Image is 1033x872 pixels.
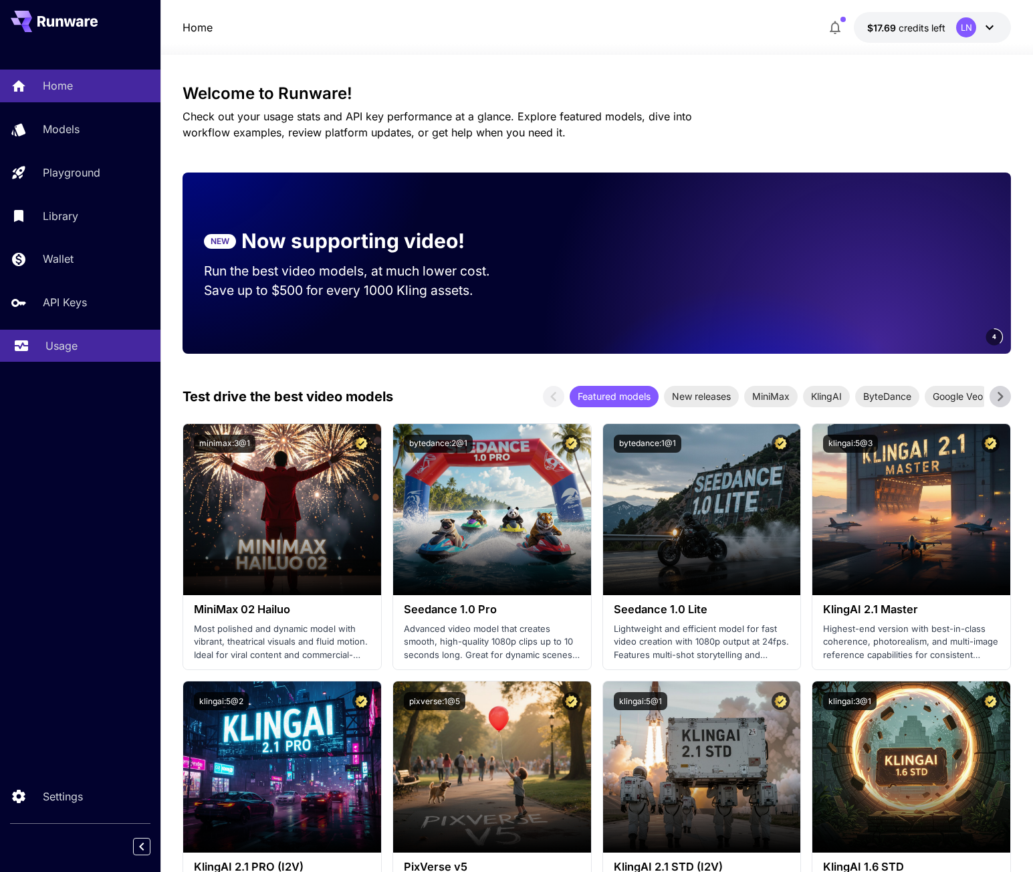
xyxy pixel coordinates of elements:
span: 4 [992,332,996,342]
img: alt [603,681,801,853]
p: NEW [211,235,229,247]
button: Certified Model – Vetted for best performance and includes a commercial license. [772,692,790,710]
div: KlingAI [803,386,850,407]
img: alt [812,424,1010,595]
button: Certified Model – Vetted for best performance and includes a commercial license. [562,435,580,453]
button: minimax:3@1 [194,435,255,453]
button: klingai:3@1 [823,692,877,710]
span: Check out your usage stats and API key performance at a glance. Explore featured models, dive int... [183,110,692,139]
button: klingai:5@1 [614,692,667,710]
span: $17.69 [867,22,899,33]
h3: Seedance 1.0 Lite [614,603,790,616]
span: KlingAI [803,389,850,403]
div: $17.69173 [867,21,945,35]
p: Test drive the best video models [183,387,393,407]
div: Collapse sidebar [143,835,160,859]
p: Lightweight and efficient model for fast video creation with 1080p output at 24fps. Features mult... [614,623,790,662]
div: MiniMax [744,386,798,407]
img: alt [603,424,801,595]
button: bytedance:2@1 [404,435,473,453]
button: Certified Model – Vetted for best performance and includes a commercial license. [982,435,1000,453]
span: Featured models [570,389,659,403]
button: Certified Model – Vetted for best performance and includes a commercial license. [352,435,370,453]
p: Settings [43,788,83,804]
p: Playground [43,165,100,181]
button: Certified Model – Vetted for best performance and includes a commercial license. [352,692,370,710]
p: Run the best video models, at much lower cost. [204,261,515,281]
div: Google Veo [925,386,991,407]
div: LN [956,17,976,37]
h3: Seedance 1.0 Pro [404,603,580,616]
button: Certified Model – Vetted for best performance and includes a commercial license. [982,692,1000,710]
img: alt [393,424,591,595]
p: Most polished and dynamic model with vibrant, theatrical visuals and fluid motion. Ideal for vira... [194,623,370,662]
p: Models [43,121,80,137]
button: klingai:5@3 [823,435,878,453]
button: Certified Model – Vetted for best performance and includes a commercial license. [562,692,580,710]
span: New releases [664,389,739,403]
button: Collapse sidebar [133,838,150,855]
div: Featured models [570,386,659,407]
span: Google Veo [925,389,991,403]
div: New releases [664,386,739,407]
button: $17.69173LN [854,12,1011,43]
h3: KlingAI 2.1 Master [823,603,1000,616]
span: credits left [899,22,945,33]
p: Usage [45,338,78,354]
iframe: Chat Widget [966,808,1033,872]
div: ByteDance [855,386,919,407]
p: Save up to $500 for every 1000 Kling assets. [204,281,515,300]
p: Highest-end version with best-in-class coherence, photorealism, and multi-image reference capabil... [823,623,1000,662]
p: Home [43,78,73,94]
button: klingai:5@2 [194,692,249,710]
img: alt [393,681,591,853]
p: Now supporting video! [241,226,465,256]
p: Wallet [43,251,74,267]
h3: Welcome to Runware! [183,84,1012,103]
p: Library [43,208,78,224]
nav: breadcrumb [183,19,213,35]
img: alt [183,424,381,595]
a: Home [183,19,213,35]
button: Certified Model – Vetted for best performance and includes a commercial license. [772,435,790,453]
span: ByteDance [855,389,919,403]
h3: MiniMax 02 Hailuo [194,603,370,616]
p: Advanced video model that creates smooth, high-quality 1080p clips up to 10 seconds long. Great f... [404,623,580,662]
span: MiniMax [744,389,798,403]
img: alt [183,681,381,853]
button: bytedance:1@1 [614,435,681,453]
p: API Keys [43,294,87,310]
img: alt [812,681,1010,853]
button: pixverse:1@5 [404,692,465,710]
